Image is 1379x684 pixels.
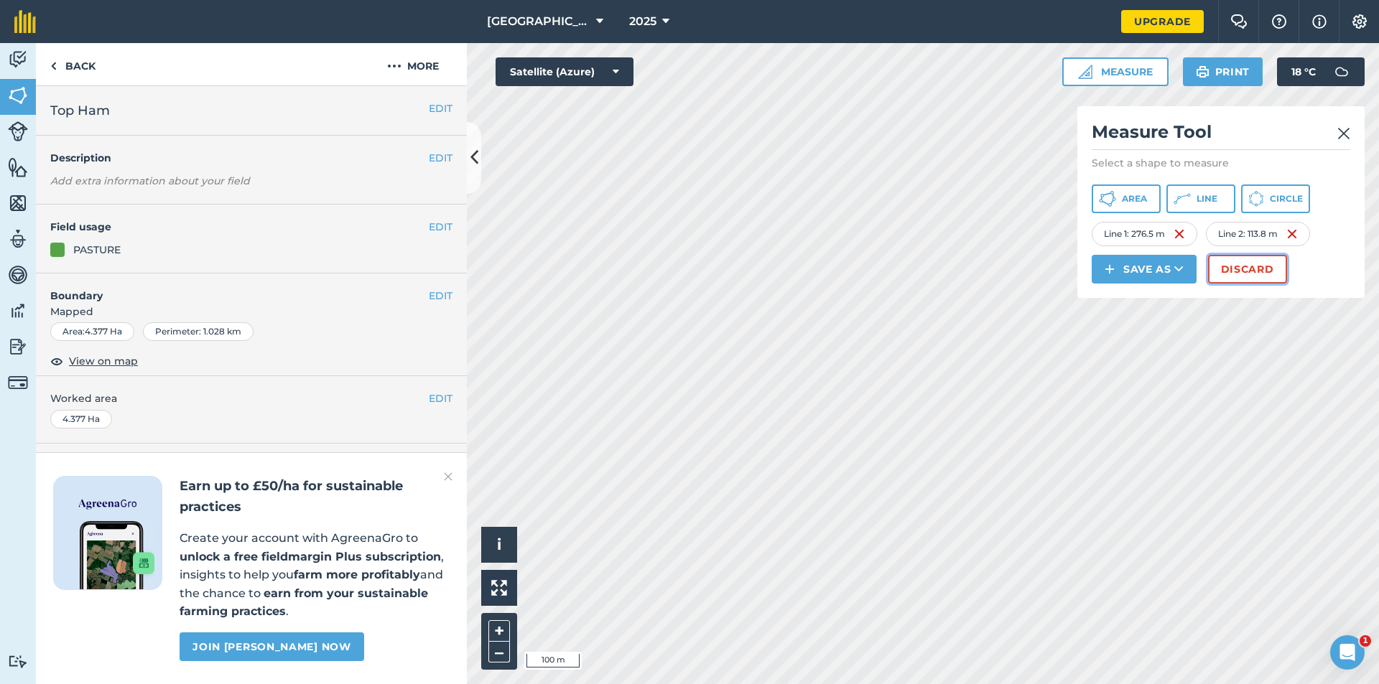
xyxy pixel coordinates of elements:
img: Two speech bubbles overlapping with the left bubble in the forefront [1230,14,1248,29]
span: Circle [1270,193,1303,205]
div: Line 2 : 113.8 m [1206,222,1310,246]
a: Join [PERSON_NAME] now [180,632,363,661]
h2: Earn up to £50/ha for sustainable practices [180,476,450,517]
h4: Field usage [50,219,429,235]
button: + [488,620,510,642]
button: EDIT [429,219,452,235]
img: svg+xml;base64,PHN2ZyB4bWxucz0iaHR0cDovL3d3dy53My5vcmcvMjAwMC9zdmciIHdpZHRoPSIxNiIgaGVpZ2h0PSIyNC... [1174,225,1185,243]
div: 4.377 Ha [50,410,112,428]
button: Satellite (Azure) [496,57,633,86]
button: Discard [1208,255,1287,284]
h2: Measure Tool [1092,121,1350,150]
span: 2025 [629,13,656,30]
img: svg+xml;base64,PHN2ZyB4bWxucz0iaHR0cDovL3d3dy53My5vcmcvMjAwMC9zdmciIHdpZHRoPSI1NiIgaGVpZ2h0PSI2MC... [8,156,28,178]
button: View on map [50,352,138,370]
img: fieldmargin Logo [14,10,36,33]
img: svg+xml;base64,PHN2ZyB4bWxucz0iaHR0cDovL3d3dy53My5vcmcvMjAwMC9zdmciIHdpZHRoPSIyMCIgaGVpZ2h0PSIyNC... [387,57,401,75]
img: A question mark icon [1271,14,1288,29]
span: i [497,535,501,553]
button: EDIT [429,150,452,166]
span: [GEOGRAPHIC_DATA] [487,13,590,30]
button: Save as [1092,255,1197,284]
span: Line [1197,193,1217,205]
img: svg+xml;base64,PHN2ZyB4bWxucz0iaHR0cDovL3d3dy53My5vcmcvMjAwMC9zdmciIHdpZHRoPSI1NiIgaGVpZ2h0PSI2MC... [8,192,28,214]
div: Perimeter : 1.028 km [143,322,254,341]
button: EDIT [429,100,452,116]
strong: farm more profitably [294,568,420,581]
span: Mapped [36,304,467,319]
strong: unlock a free fieldmargin Plus subscription [180,550,441,563]
h4: Boundary [36,273,429,304]
em: Add extra information about your field [50,174,250,187]
p: Select a shape to measure [1092,156,1350,170]
img: svg+xml;base64,PHN2ZyB4bWxucz0iaHR0cDovL3d3dy53My5vcmcvMjAwMC9zdmciIHdpZHRoPSIxOSIgaGVpZ2h0PSIyNC... [1196,63,1209,80]
img: svg+xml;base64,PHN2ZyB4bWxucz0iaHR0cDovL3d3dy53My5vcmcvMjAwMC9zdmciIHdpZHRoPSIyMiIgaGVpZ2h0PSIzMC... [1337,125,1350,142]
button: i [481,527,517,563]
img: Four arrows, one pointing top left, one top right, one bottom right and the last bottom left [491,580,507,596]
img: svg+xml;base64,PD94bWwgdmVyc2lvbj0iMS4wIiBlbmNvZGluZz0idXRmLTgiPz4KPCEtLSBHZW5lcmF0b3I6IEFkb2JlIE... [8,121,28,141]
img: svg+xml;base64,PD94bWwgdmVyc2lvbj0iMS4wIiBlbmNvZGluZz0idXRmLTgiPz4KPCEtLSBHZW5lcmF0b3I6IEFkb2JlIE... [8,655,28,668]
img: Ruler icon [1078,65,1092,79]
img: svg+xml;base64,PHN2ZyB4bWxucz0iaHR0cDovL3d3dy53My5vcmcvMjAwMC9zdmciIHdpZHRoPSI1NiIgaGVpZ2h0PSI2MC... [8,85,28,106]
button: 18 °C [1277,57,1365,86]
div: PASTURE [73,242,121,258]
button: Area [1092,184,1161,213]
img: svg+xml;base64,PD94bWwgdmVyc2lvbj0iMS4wIiBlbmNvZGluZz0idXRmLTgiPz4KPCEtLSBHZW5lcmF0b3I6IEFkb2JlIE... [8,264,28,286]
button: EDIT [429,288,452,304]
img: svg+xml;base64,PD94bWwgdmVyc2lvbj0iMS4wIiBlbmNvZGluZz0idXRmLTgiPz4KPCEtLSBHZW5lcmF0b3I6IEFkb2JlIE... [8,300,28,322]
img: svg+xml;base64,PD94bWwgdmVyc2lvbj0iMS4wIiBlbmNvZGluZz0idXRmLTgiPz4KPCEtLSBHZW5lcmF0b3I6IEFkb2JlIE... [8,49,28,70]
iframe: Intercom live chat [1330,635,1365,670]
strong: earn from your sustainable farming practices [180,586,428,619]
div: Line 1 : 276.5 m [1092,222,1197,246]
img: svg+xml;base64,PD94bWwgdmVyc2lvbj0iMS4wIiBlbmNvZGluZz0idXRmLTgiPz4KPCEtLSBHZW5lcmF0b3I6IEFkb2JlIE... [8,373,28,393]
h4: Description [50,150,452,166]
button: More [359,43,467,85]
button: EDIT [429,390,452,406]
button: Print [1183,57,1263,86]
a: Upgrade [1121,10,1204,33]
img: svg+xml;base64,PD94bWwgdmVyc2lvbj0iMS4wIiBlbmNvZGluZz0idXRmLTgiPz4KPCEtLSBHZW5lcmF0b3I6IEFkb2JlIE... [8,336,28,357]
div: Area : 4.377 Ha [50,322,134,341]
img: svg+xml;base64,PHN2ZyB4bWxucz0iaHR0cDovL3d3dy53My5vcmcvMjAwMC9zdmciIHdpZHRoPSIxNCIgaGVpZ2h0PSIyNC... [1105,261,1115,278]
img: svg+xml;base64,PHN2ZyB4bWxucz0iaHR0cDovL3d3dy53My5vcmcvMjAwMC9zdmciIHdpZHRoPSIyMiIgaGVpZ2h0PSIzMC... [444,468,452,485]
span: Area [1122,193,1147,205]
span: View on map [69,353,138,369]
img: svg+xml;base64,PHN2ZyB4bWxucz0iaHR0cDovL3d3dy53My5vcmcvMjAwMC9zdmciIHdpZHRoPSIxOCIgaGVpZ2h0PSIyNC... [50,352,63,370]
img: A cog icon [1351,14,1368,29]
img: svg+xml;base64,PHN2ZyB4bWxucz0iaHR0cDovL3d3dy53My5vcmcvMjAwMC9zdmciIHdpZHRoPSIxNyIgaGVpZ2h0PSIxNy... [1312,13,1327,30]
img: Screenshot of the Gro app [80,521,154,589]
img: svg+xml;base64,PD94bWwgdmVyc2lvbj0iMS4wIiBlbmNvZGluZz0idXRmLTgiPz4KPCEtLSBHZW5lcmF0b3I6IEFkb2JlIE... [1327,57,1356,86]
a: Back [36,43,110,85]
img: svg+xml;base64,PD94bWwgdmVyc2lvbj0iMS4wIiBlbmNvZGluZz0idXRmLTgiPz4KPCEtLSBHZW5lcmF0b3I6IEFkb2JlIE... [8,228,28,250]
span: 18 ° C [1291,57,1316,86]
img: svg+xml;base64,PHN2ZyB4bWxucz0iaHR0cDovL3d3dy53My5vcmcvMjAwMC9zdmciIHdpZHRoPSI5IiBoZWlnaHQ9IjI0Ii... [50,57,57,75]
span: Worked area [50,390,452,406]
span: 1 [1360,635,1371,647]
button: Circle [1241,184,1310,213]
p: Create your account with AgreenaGro to , insights to help you and the chance to . [180,529,450,621]
button: Measure [1062,57,1169,86]
button: Line [1166,184,1235,213]
img: svg+xml;base64,PHN2ZyB4bWxucz0iaHR0cDovL3d3dy53My5vcmcvMjAwMC9zdmciIHdpZHRoPSIxNiIgaGVpZ2h0PSIyNC... [1286,225,1298,243]
button: – [488,642,510,662]
span: Top Ham [50,100,110,121]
